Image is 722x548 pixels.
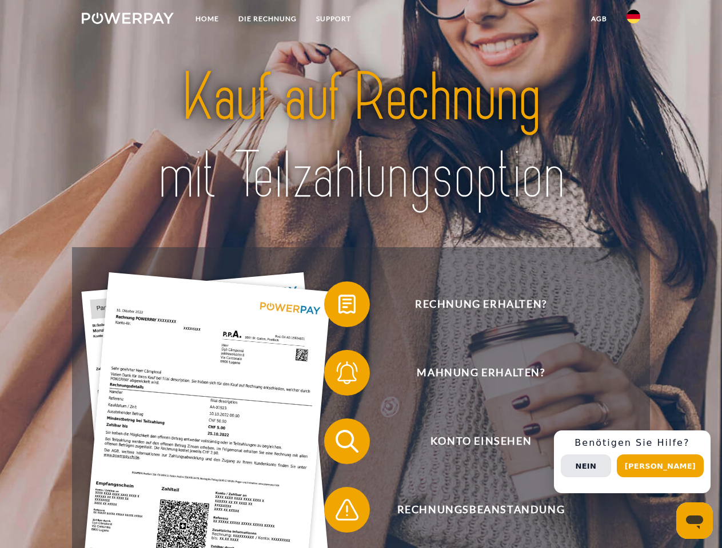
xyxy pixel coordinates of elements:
a: SUPPORT [306,9,361,29]
button: Konto einsehen [324,418,621,464]
a: Home [186,9,229,29]
button: [PERSON_NAME] [617,454,704,477]
span: Konto einsehen [341,418,621,464]
img: qb_bell.svg [333,358,361,387]
button: Rechnungsbeanstandung [324,487,621,533]
img: qb_warning.svg [333,495,361,524]
span: Rechnungsbeanstandung [341,487,621,533]
span: Rechnung erhalten? [341,281,621,327]
h3: Benötigen Sie Hilfe? [561,437,704,449]
img: logo-powerpay-white.svg [82,13,174,24]
img: qb_bill.svg [333,290,361,319]
button: Mahnung erhalten? [324,350,621,396]
button: Rechnung erhalten? [324,281,621,327]
iframe: Schaltfläche zum Öffnen des Messaging-Fensters [676,502,713,539]
a: DIE RECHNUNG [229,9,306,29]
img: de [627,10,640,23]
img: qb_search.svg [333,427,361,456]
span: Mahnung erhalten? [341,350,621,396]
button: Nein [561,454,611,477]
a: agb [581,9,617,29]
img: title-powerpay_de.svg [109,55,613,219]
div: Schnellhilfe [554,430,711,493]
